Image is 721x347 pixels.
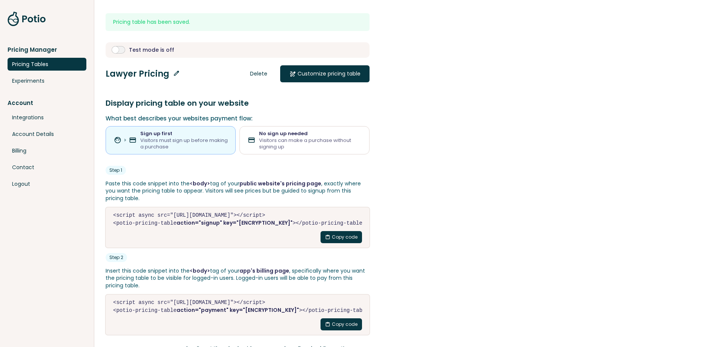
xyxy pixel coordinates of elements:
span: credit_card [248,136,255,144]
span: content_paste [325,234,330,240]
code: <script async src="[URL][DOMAIN_NAME]"></script> <potio-pricing-table ></potio-pricing-table> [113,299,362,314]
button: content_pasteCopy code [321,231,362,243]
span: content_paste [325,322,330,327]
h3: Display pricing table on your website [106,97,370,109]
a: Billing [8,144,86,157]
b: action="signup" key="[ENCRYPTION_KEY]" [176,219,293,227]
b: app's billing page [239,267,289,275]
p: What best describes your websites payment flow: [106,114,370,122]
a: Pricing Tables [8,58,86,71]
a: Delete [241,65,276,82]
code: <script async src="[URL][DOMAIN_NAME]"></script> <potio-pricing-table ></potio-pricing-table> [113,212,362,227]
a: Account [8,99,86,107]
a: Integrations [8,111,86,124]
b: public website's pricing page [239,180,321,187]
div: Test mode is off [129,46,174,54]
span: edit [173,70,180,77]
div: Visitors can make a purchase without signing up [259,137,362,150]
p: Insert this code snippet into the tag of your , specifically where you want the pricing table to ... [106,267,370,290]
p: Paste this code snippet into the tag of your , exactly where you want the pricing table to appear... [106,180,370,202]
div: Pricing Manager [8,45,86,54]
span: draw [289,71,296,77]
span: face [114,136,121,144]
a: drawCustomize pricing table [280,65,370,82]
h2: Lawyer Pricing [106,68,180,80]
a: Contact [8,161,86,174]
b: action="payment" key="[ENCRYPTION_KEY]" [176,306,299,314]
div: Sign up first [140,130,229,137]
code: <body> [190,180,210,187]
div: Step 2 [106,253,127,262]
span: credit_card [129,136,137,144]
div: Visitors must sign up before making a purchase [140,137,229,150]
div: Step 1 [106,166,126,175]
a: Experiments [8,74,86,87]
span: arrow_right [121,136,129,144]
a: Logout [8,177,86,190]
button: content_pasteCopy code [321,318,362,330]
a: Account Details [8,128,86,140]
code: <body> [190,267,210,275]
div: Pricing table has been saved. [113,18,362,26]
div: No sign up needed [259,130,362,137]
